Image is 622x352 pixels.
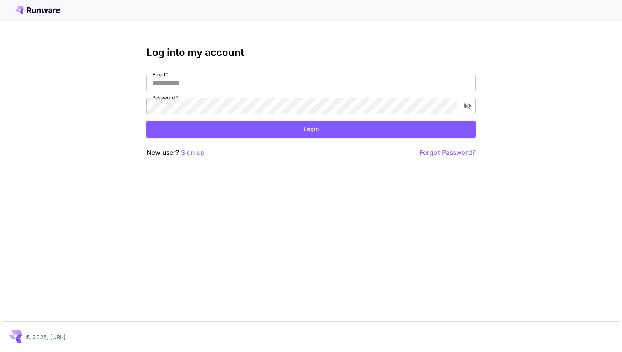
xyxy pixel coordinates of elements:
[146,147,204,158] p: New user?
[460,99,475,113] button: toggle password visibility
[152,94,179,101] label: Password
[146,47,476,58] h3: Log into my account
[152,71,168,78] label: Email
[146,121,476,138] button: Login
[420,147,476,158] button: Forgot Password?
[26,333,65,341] p: © 2025, [URL]
[181,147,204,158] button: Sign up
